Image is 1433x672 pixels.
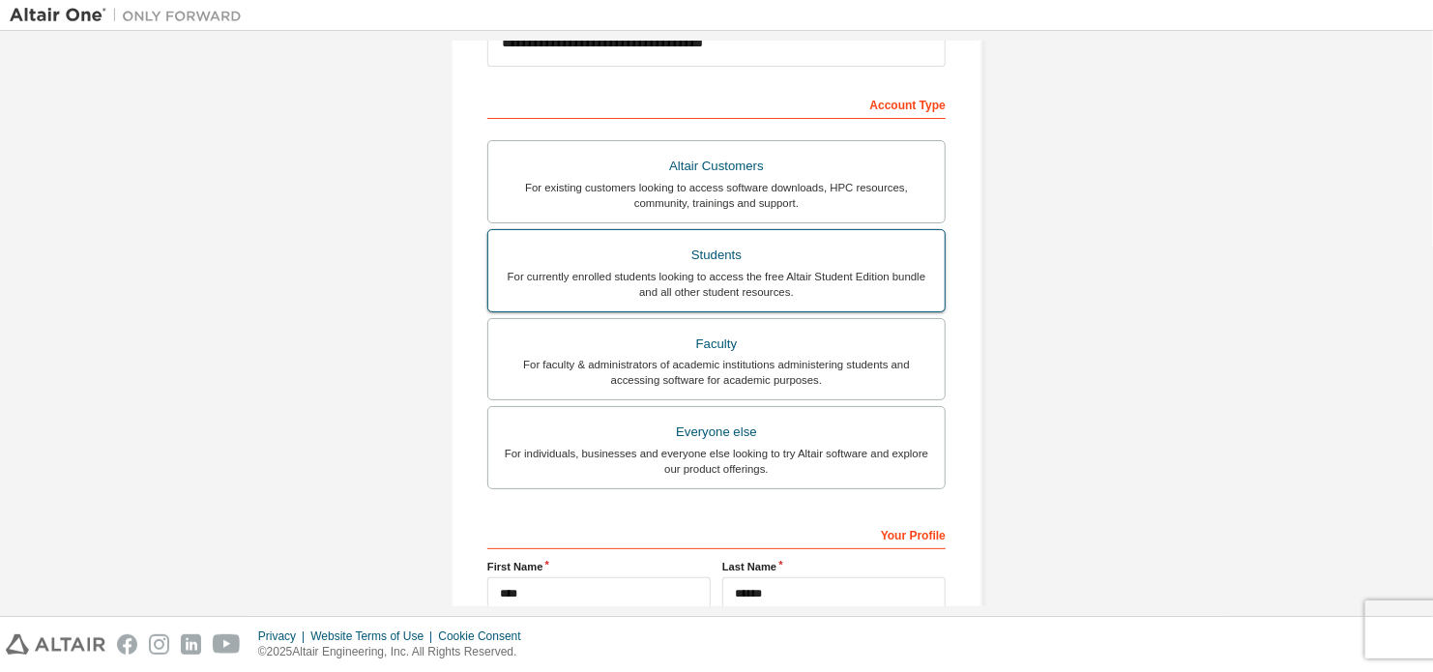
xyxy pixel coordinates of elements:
[487,559,711,574] label: First Name
[213,634,241,655] img: youtube.svg
[500,269,933,300] div: For currently enrolled students looking to access the free Altair Student Edition bundle and all ...
[500,180,933,211] div: For existing customers looking to access software downloads, HPC resources, community, trainings ...
[500,153,933,180] div: Altair Customers
[10,6,251,25] img: Altair One
[258,628,310,644] div: Privacy
[181,634,201,655] img: linkedin.svg
[500,242,933,269] div: Students
[500,446,933,477] div: For individuals, businesses and everyone else looking to try Altair software and explore our prod...
[722,559,946,574] label: Last Name
[438,628,532,644] div: Cookie Consent
[310,628,438,644] div: Website Terms of Use
[500,419,933,446] div: Everyone else
[487,518,946,549] div: Your Profile
[149,634,169,655] img: instagram.svg
[500,331,933,358] div: Faculty
[487,88,946,119] div: Account Type
[6,634,105,655] img: altair_logo.svg
[258,644,533,660] p: © 2025 Altair Engineering, Inc. All Rights Reserved.
[500,357,933,388] div: For faculty & administrators of academic institutions administering students and accessing softwa...
[117,634,137,655] img: facebook.svg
